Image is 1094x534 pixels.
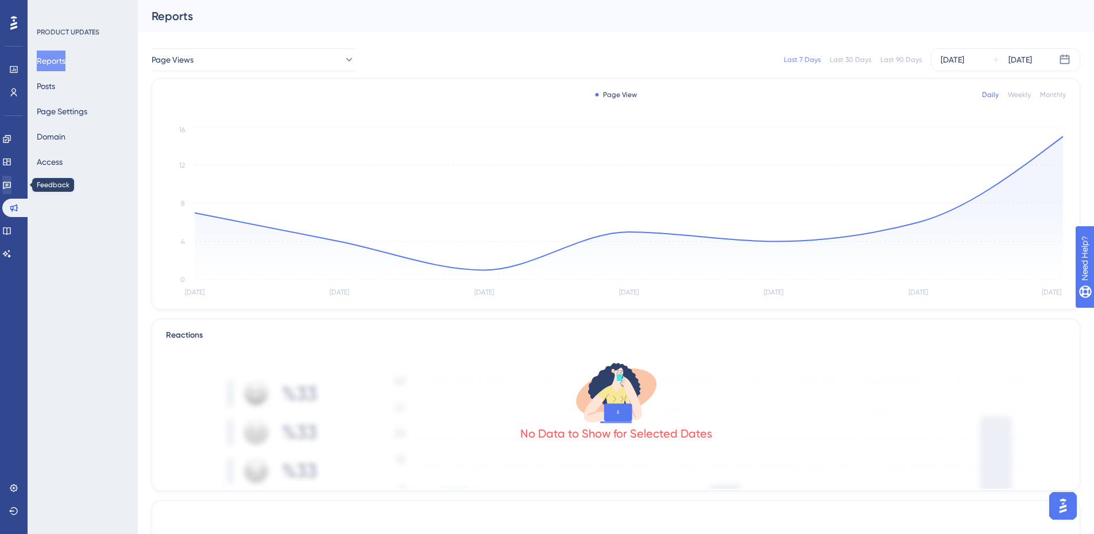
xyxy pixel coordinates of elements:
tspan: [DATE] [764,288,783,296]
button: Page Views [152,48,355,71]
h1: Diênifer [56,6,92,14]
tspan: 0 [180,276,185,284]
tspan: 12 [179,161,185,169]
div: Last 30 Days [830,55,871,64]
div: Você pode conseguir isso atribuindo uma ação de clique a um botão personalizado. Este explica est... [18,5,179,61]
tspan: [DATE] [474,288,494,296]
span: Page Views [152,53,194,67]
tspan: [DATE] [185,288,204,296]
div: Diênifer diz… [9,348,221,409]
div: Reactions [166,328,1066,342]
button: go back [7,5,29,26]
span: Need Help? [27,3,72,17]
tspan: [DATE] [909,288,928,296]
div: [DATE] [941,53,964,67]
button: Posts [37,76,55,96]
div: Diênifer diz… [9,157,221,348]
div: Daily [982,90,999,99]
tspan: 4 [181,238,185,246]
div: Last 7 Days [784,55,821,64]
div: Reports [152,8,1052,24]
button: Enviar mensagem… [197,372,215,390]
div: Na UG temos essa opção nativa para rastrear ações de clique 😊: [18,164,179,186]
div: [DATE] [1008,53,1032,67]
div: Last 90 Days [880,55,922,64]
img: Profile image for Diênifer [33,6,51,25]
button: Carregar anexo [55,376,64,385]
div: No Data to Show for Selected Dates [520,425,712,442]
div: Na UG temos essa opção nativa para rastrear ações de clique 😊: [9,157,188,347]
div: Mas , mesmo se for, um botao html, que eu coloquei no html, ou seja, eu nao consigo clicar em cim... [41,78,221,148]
div: Zoppy diz… [9,78,221,157]
tspan: [DATE] [619,288,639,296]
a: artigo [97,28,121,37]
div: Fechar [202,5,222,25]
div: No botao html, não temos nenhuma opção nativa. [9,348,188,384]
iframe: UserGuiding AI Assistant Launcher [1046,489,1080,523]
button: Reports [37,51,65,71]
div: Weekly [1008,90,1031,99]
p: Ativo [56,14,75,26]
button: Seletor de emoji [18,376,27,385]
tspan: [DATE] [1042,288,1061,296]
button: Start recording [73,376,82,385]
div: Page View [595,90,637,99]
button: Início [180,5,202,26]
textarea: Envie uma mensagem... [10,352,220,372]
button: Access [37,152,63,172]
tspan: [DATE] [330,288,349,296]
div: PRODUCT UPDATES [37,28,99,37]
button: Domain [37,126,65,147]
button: Page Settings [37,101,87,122]
button: Seletor de Gif [36,376,45,385]
tspan: 16 [179,126,185,134]
div: Monthly [1040,90,1066,99]
tspan: 8 [181,199,185,207]
div: Mas , mesmo se for, um botao html, que eu coloquei no html, ou seja, eu nao consigo clicar em cim... [51,84,211,141]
